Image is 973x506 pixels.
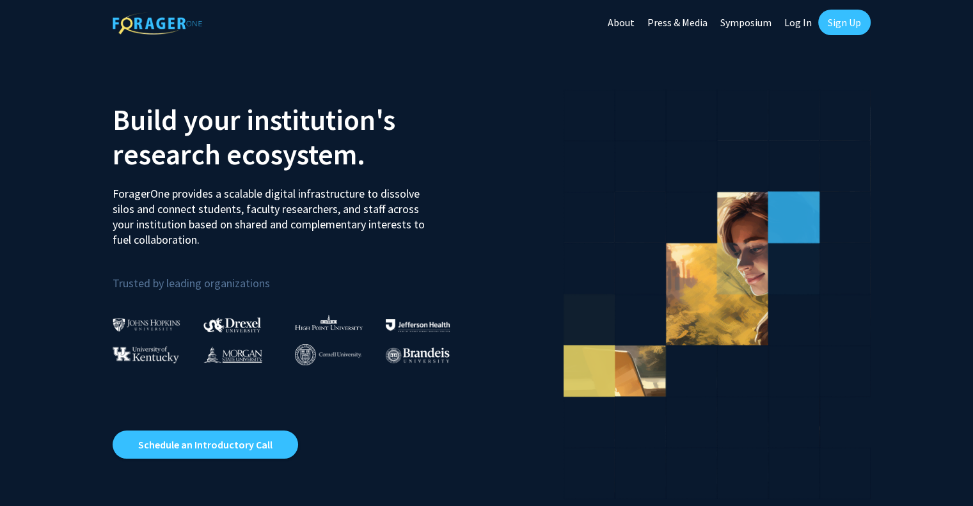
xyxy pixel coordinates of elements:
[113,177,434,248] p: ForagerOne provides a scalable digital infrastructure to dissolve silos and connect students, fac...
[113,258,477,293] p: Trusted by leading organizations
[10,448,54,496] iframe: Chat
[113,318,180,331] img: Johns Hopkins University
[386,347,450,363] img: Brandeis University
[113,346,179,363] img: University of Kentucky
[818,10,871,35] a: Sign Up
[203,346,262,363] img: Morgan State University
[295,315,363,330] img: High Point University
[113,12,202,35] img: ForagerOne Logo
[386,319,450,331] img: Thomas Jefferson University
[113,431,298,459] a: Opens in a new tab
[203,317,261,332] img: Drexel University
[295,344,361,365] img: Cornell University
[113,102,477,171] h2: Build your institution's research ecosystem.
